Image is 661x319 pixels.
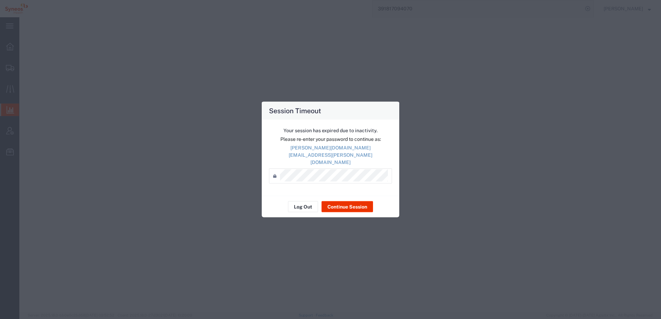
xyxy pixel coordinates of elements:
p: [PERSON_NAME][DOMAIN_NAME][EMAIL_ADDRESS][PERSON_NAME][DOMAIN_NAME] [269,144,392,166]
button: Log Out [288,201,318,212]
p: Your session has expired due to inactivity. [269,127,392,134]
p: Please re-enter your password to continue as: [269,136,392,143]
button: Continue Session [322,201,373,212]
h4: Session Timeout [269,106,321,116]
